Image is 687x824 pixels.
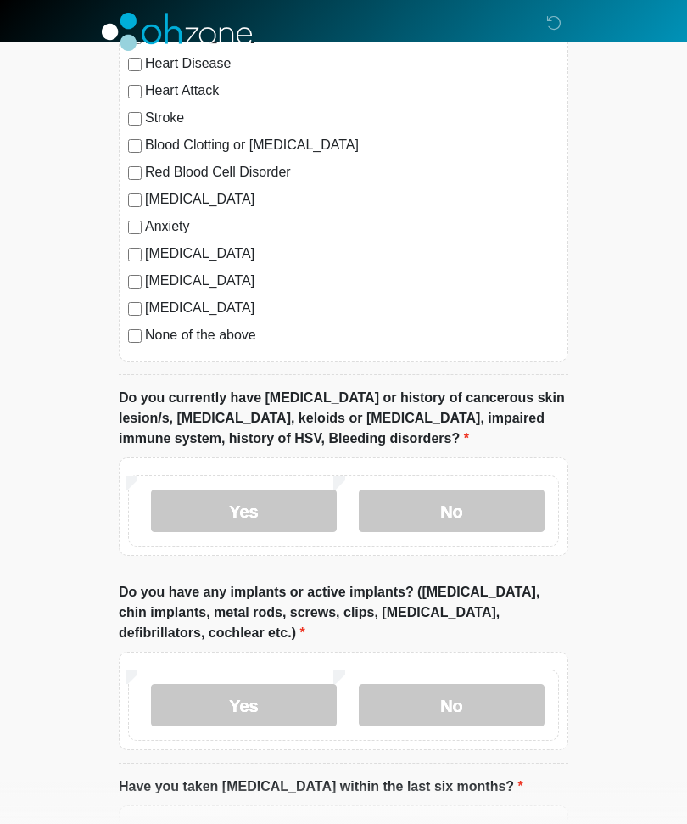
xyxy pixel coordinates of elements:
[119,582,568,643] label: Do you have any implants or active implants? ([MEDICAL_DATA], chin implants, metal rods, screws, ...
[145,216,559,237] label: Anxiety
[128,139,142,153] input: Blood Clotting or [MEDICAL_DATA]
[128,85,142,98] input: Heart Attack
[128,112,142,126] input: Stroke
[151,684,337,726] label: Yes
[145,135,559,155] label: Blood Clotting or [MEDICAL_DATA]
[102,13,252,51] img: OhZone Clinics Logo
[128,302,142,316] input: [MEDICAL_DATA]
[145,81,559,101] label: Heart Attack
[128,275,142,289] input: [MEDICAL_DATA]
[128,221,142,234] input: Anxiety
[151,490,337,532] label: Yes
[145,108,559,128] label: Stroke
[128,329,142,343] input: None of the above
[119,388,568,449] label: Do you currently have [MEDICAL_DATA] or history of cancerous skin lesion/s, [MEDICAL_DATA], keloi...
[128,193,142,207] input: [MEDICAL_DATA]
[128,58,142,71] input: Heart Disease
[128,166,142,180] input: Red Blood Cell Disorder
[145,298,559,318] label: [MEDICAL_DATA]
[145,189,559,210] label: [MEDICAL_DATA]
[119,776,523,797] label: Have you taken [MEDICAL_DATA] within the last six months?
[145,53,559,74] label: Heart Disease
[359,490,545,532] label: No
[145,244,559,264] label: [MEDICAL_DATA]
[128,248,142,261] input: [MEDICAL_DATA]
[145,325,559,345] label: None of the above
[145,162,559,182] label: Red Blood Cell Disorder
[359,684,545,726] label: No
[145,271,559,291] label: [MEDICAL_DATA]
